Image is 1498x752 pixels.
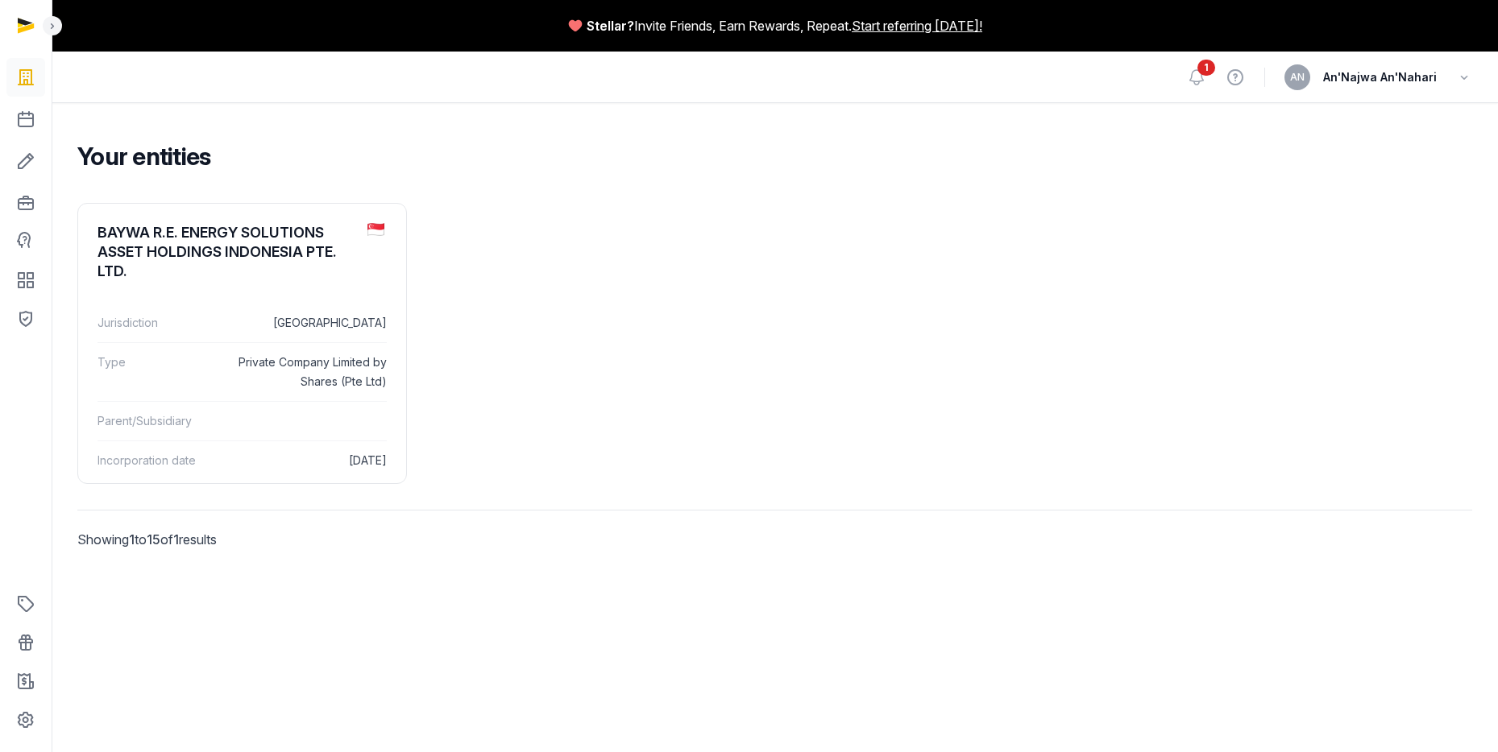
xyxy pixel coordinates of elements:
[98,223,355,281] div: BAYWA R.E. ENERGY SOLUTIONS ASSET HOLDINGS INDONESIA PTE. LTD.
[587,16,634,35] span: Stellar?
[147,531,160,547] span: 15
[77,510,407,568] p: Showing to of results
[98,353,208,391] dt: Type
[129,531,135,547] span: 1
[1197,60,1215,76] span: 1
[78,204,406,493] a: BAYWA R.E. ENERGY SOLUTIONS ASSET HOLDINGS INDONESIA PTE. LTD.Jurisdiction[GEOGRAPHIC_DATA]TypePr...
[77,142,1459,171] h2: Your entities
[221,313,387,333] dd: [GEOGRAPHIC_DATA]
[173,531,179,547] span: 1
[221,451,387,470] dd: [DATE]
[1284,64,1310,90] button: AN
[98,451,208,470] dt: Incorporation date
[1323,68,1437,87] span: An'Najwa An'Nahari
[221,353,387,391] dd: Private Company Limited by Shares (Pte Ltd)
[367,223,384,236] img: sg.png
[852,16,982,35] a: Start referring [DATE]!
[98,313,208,333] dt: Jurisdiction
[1290,72,1305,82] span: AN
[98,411,208,431] dt: Parent/Subsidiary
